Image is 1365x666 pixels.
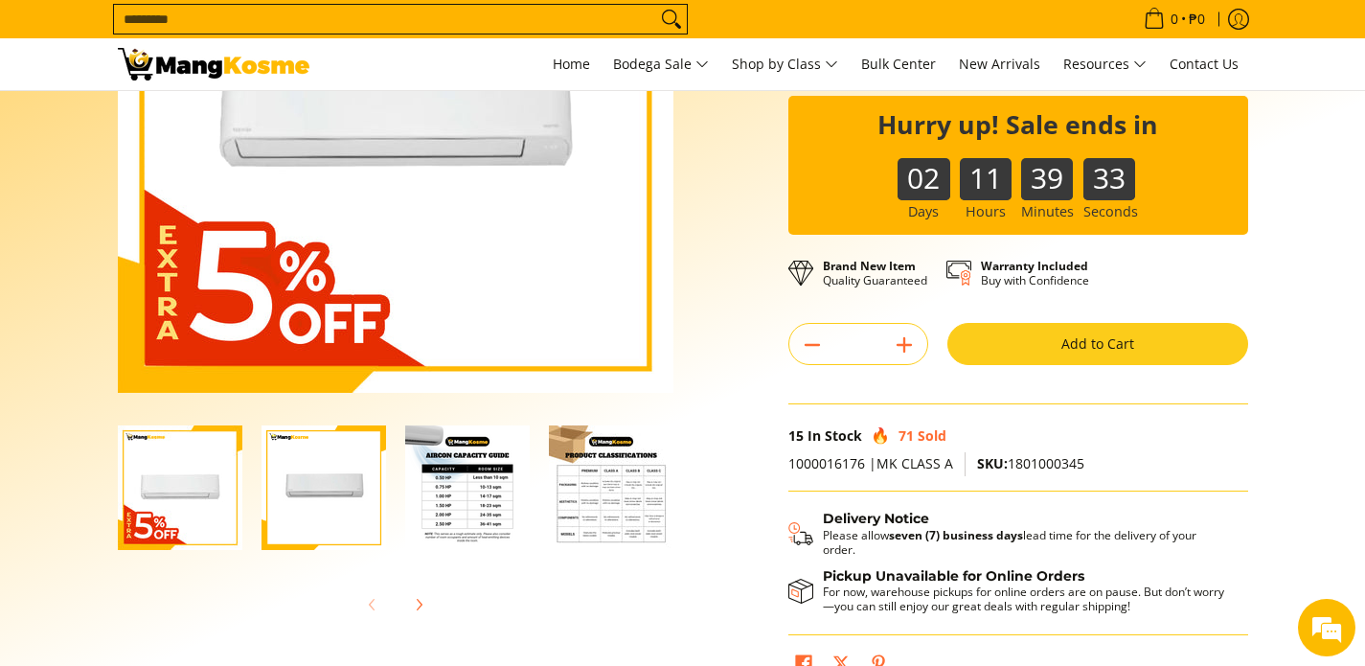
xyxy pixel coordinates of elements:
[789,330,835,360] button: Subtract
[981,258,1088,274] strong: Warranty Included
[788,454,953,472] span: 1000016176 |MK CLASS A
[549,425,673,550] img: Toshiba 1.5 HP New Model Split-Type Inverter Air Conditioner (Class A)-4
[314,10,360,56] div: Minimize live chat window
[977,454,1084,472] span: 1801000345
[722,38,848,90] a: Shop by Class
[100,107,322,132] div: Chat with us now
[981,259,1089,287] p: Buy with Confidence
[1168,12,1181,26] span: 0
[111,207,264,401] span: We're online!
[118,48,309,80] img: Toshiba Split-Type Inverter Hi-Wall 1.5HP Aircon l Mang Kosme
[977,454,1008,472] span: SKU:
[960,158,1012,180] b: 11
[1186,12,1208,26] span: ₱0
[947,323,1248,365] button: Add to Cart
[898,158,949,180] b: 02
[823,259,927,287] p: Quality Guaranteed
[889,527,1023,543] strong: seven (7) business days
[1021,158,1073,180] b: 39
[10,454,365,521] textarea: Type your message and hit 'Enter'
[732,53,838,77] span: Shop by Class
[405,425,530,550] img: Toshiba 1.5 HP New Model Split-Type Inverter Air Conditioner (Class A)-3
[1054,38,1156,90] a: Resources
[543,38,600,90] a: Home
[656,5,687,34] button: Search
[329,38,1248,90] nav: Main Menu
[1138,9,1211,30] span: •
[398,584,440,626] button: Next
[823,258,916,274] strong: Brand New Item
[852,38,945,90] a: Bulk Center
[1160,38,1248,90] a: Contact Us
[861,55,936,73] span: Bulk Center
[918,426,946,445] span: Sold
[788,511,1229,557] button: Shipping & Delivery
[823,585,1229,613] p: For now, warehouse pickups for online orders are on pause. But don’t worry—you can still enjoy ou...
[262,425,386,550] img: Toshiba 1.5 HP New Model Split-Type Inverter Air Conditioner (Class A)-2
[788,426,804,445] span: 15
[823,510,929,527] strong: Delivery Notice
[553,55,590,73] span: Home
[899,426,914,445] span: 71
[1083,158,1135,180] b: 33
[959,55,1040,73] span: New Arrivals
[1170,55,1239,73] span: Contact Us
[808,426,862,445] span: In Stock
[823,528,1229,557] p: Please allow lead time for the delivery of your order.
[823,567,1084,585] strong: Pickup Unavailable for Online Orders
[1063,53,1147,77] span: Resources
[603,38,718,90] a: Bodega Sale
[613,53,709,77] span: Bodega Sale
[881,330,927,360] button: Add
[118,425,242,550] img: Toshiba 1.5 HP New Model Split-Type Inverter Air Conditioner (Class A)-1
[949,38,1050,90] a: New Arrivals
